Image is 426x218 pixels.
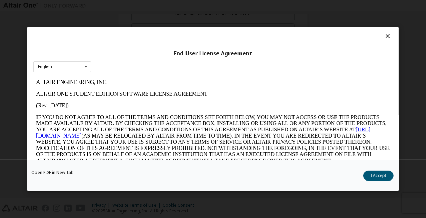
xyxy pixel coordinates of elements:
p: (Rev. [DATE]) [3,26,356,32]
div: English [38,65,52,69]
p: ALTAIR ONE STUDENT EDITION SOFTWARE LICENSE AGREEMENT [3,14,356,21]
div: End-User License Agreement [33,50,393,57]
a: [URL][DOMAIN_NAME] [3,50,337,62]
p: ALTAIR ENGINEERING, INC. [3,3,356,9]
p: This Altair One Student Edition Software License Agreement (“Agreement”) is between Altair Engine... [3,93,356,118]
a: Open PDF in New Tab [31,171,74,175]
p: IF YOU DO NOT AGREE TO ALL OF THE TERMS AND CONDITIONS SET FORTH BELOW, YOU MAY NOT ACCESS OR USE... [3,38,356,87]
button: I Accept [363,171,394,181]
